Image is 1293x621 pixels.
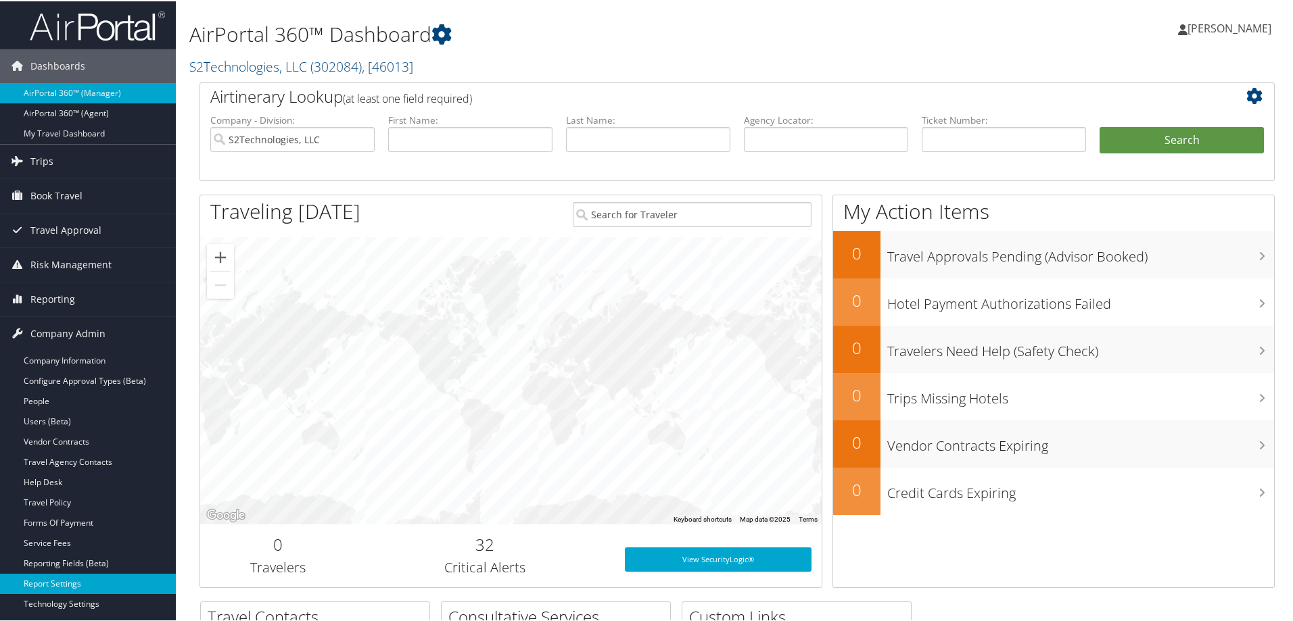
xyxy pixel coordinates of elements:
[388,112,553,126] label: First Name:
[189,56,413,74] a: S2Technologies, LLC
[887,476,1274,501] h3: Credit Cards Expiring
[833,382,880,405] h2: 0
[30,48,85,82] span: Dashboards
[207,243,234,270] button: Zoom in
[625,546,812,570] a: View SecurityLogic®
[362,56,413,74] span: , [ 46013 ]
[1188,20,1271,34] span: [PERSON_NAME]
[189,19,920,47] h1: AirPortal 360™ Dashboard
[343,90,472,105] span: (at least one field required)
[833,288,880,311] h2: 0
[799,514,818,522] a: Terms (opens in new tab)
[30,9,165,41] img: airportal-logo.png
[833,419,1274,466] a: 0Vendor Contracts Expiring
[310,56,362,74] span: ( 302084 )
[210,196,360,224] h1: Traveling [DATE]
[674,514,732,523] button: Keyboard shortcuts
[887,334,1274,359] h3: Travelers Need Help (Safety Check)
[210,84,1175,107] h2: Airtinerary Lookup
[366,532,605,555] h2: 32
[887,428,1274,454] h3: Vendor Contracts Expiring
[833,335,880,358] h2: 0
[833,324,1274,372] a: 0Travelers Need Help (Safety Check)
[1178,7,1285,47] a: [PERSON_NAME]
[833,466,1274,514] a: 0Credit Cards Expiring
[833,430,880,453] h2: 0
[210,557,346,576] h3: Travelers
[30,143,53,177] span: Trips
[833,241,880,264] h2: 0
[1100,126,1264,153] button: Search
[833,372,1274,419] a: 0Trips Missing Hotels
[566,112,730,126] label: Last Name:
[573,201,812,226] input: Search for Traveler
[833,277,1274,324] a: 0Hotel Payment Authorizations Failed
[833,196,1274,224] h1: My Action Items
[887,239,1274,265] h3: Travel Approvals Pending (Advisor Booked)
[922,112,1086,126] label: Ticket Number:
[210,112,375,126] label: Company - Division:
[30,212,101,246] span: Travel Approval
[204,505,248,523] a: Open this area in Google Maps (opens a new window)
[30,281,75,315] span: Reporting
[30,247,112,280] span: Risk Management
[30,316,105,349] span: Company Admin
[210,532,346,555] h2: 0
[740,514,791,522] span: Map data ©2025
[744,112,908,126] label: Agency Locator:
[204,505,248,523] img: Google
[207,270,234,297] button: Zoom out
[30,178,83,212] span: Book Travel
[366,557,605,576] h3: Critical Alerts
[833,477,880,500] h2: 0
[833,230,1274,277] a: 0Travel Approvals Pending (Advisor Booked)
[887,287,1274,312] h3: Hotel Payment Authorizations Failed
[887,381,1274,407] h3: Trips Missing Hotels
